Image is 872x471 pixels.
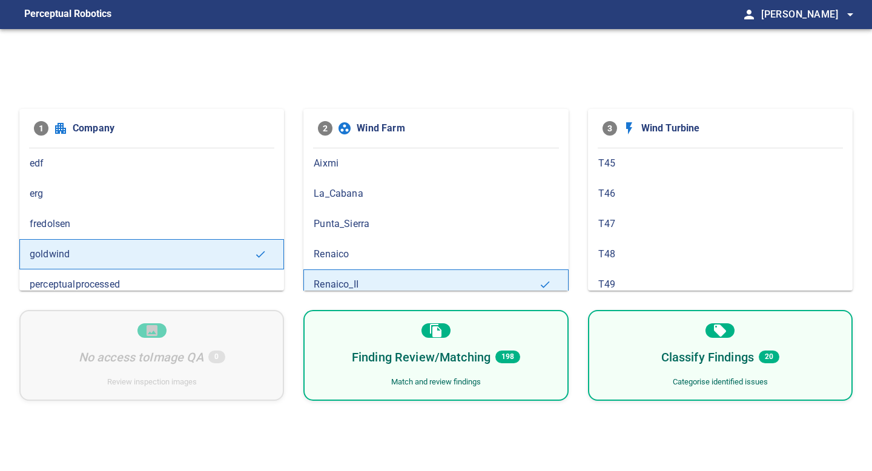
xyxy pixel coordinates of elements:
[34,121,48,136] span: 1
[588,269,853,300] div: T49
[598,247,842,262] span: T48
[598,186,842,201] span: T46
[30,277,274,292] span: perceptualprocessed
[759,351,779,363] span: 20
[588,310,853,401] div: Classify Findings20Categorise identified issues
[756,2,857,27] button: [PERSON_NAME]
[19,239,284,269] div: goldwind
[314,277,538,292] span: Renaico_II
[303,310,568,401] div: Finding Review/Matching198Match and review findings
[588,148,853,179] div: T45
[598,156,842,171] span: T45
[588,239,853,269] div: T48
[19,269,284,300] div: perceptualprocessed
[352,347,490,367] h6: Finding Review/Matching
[314,217,558,231] span: Punta_Sierra
[588,209,853,239] div: T47
[303,148,568,179] div: Aixmi
[30,186,274,201] span: erg
[588,179,853,209] div: T46
[73,121,269,136] span: Company
[303,179,568,209] div: La_Cabana
[318,121,332,136] span: 2
[495,351,520,363] span: 198
[761,6,857,23] span: [PERSON_NAME]
[661,347,755,367] h6: Classify Findings
[24,5,111,24] figcaption: Perceptual Robotics
[598,217,842,231] span: T47
[314,186,558,201] span: La_Cabana
[641,121,838,136] span: Wind Turbine
[314,247,558,262] span: Renaico
[303,209,568,239] div: Punta_Sierra
[673,377,768,388] div: Categorise identified issues
[742,7,756,22] span: person
[19,209,284,239] div: fredolsen
[843,7,857,22] span: arrow_drop_down
[303,239,568,269] div: Renaico
[598,277,842,292] span: T49
[303,269,568,300] div: Renaico_II
[19,148,284,179] div: edf
[391,377,481,388] div: Match and review findings
[357,121,553,136] span: Wind Farm
[30,156,274,171] span: edf
[603,121,617,136] span: 3
[30,217,274,231] span: fredolsen
[30,247,254,262] span: goldwind
[314,156,558,171] span: Aixmi
[19,179,284,209] div: erg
